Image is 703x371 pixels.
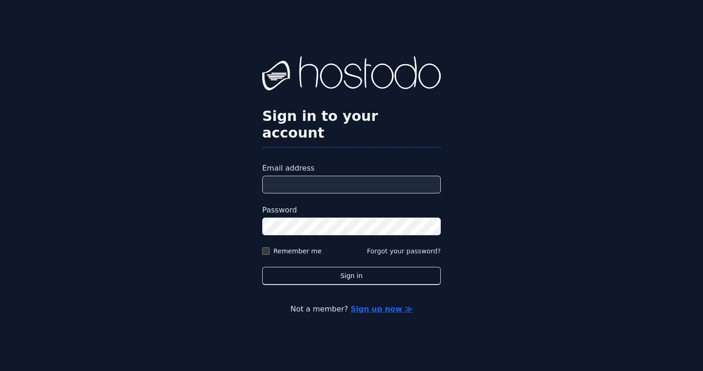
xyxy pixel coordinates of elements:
button: Forgot your password? [367,246,441,256]
label: Email address [262,163,441,174]
label: Password [262,205,441,216]
h2: Sign in to your account [262,108,441,141]
label: Remember me [273,246,322,256]
img: Hostodo [262,56,441,93]
p: Not a member? [45,304,658,315]
button: Sign in [262,267,441,285]
a: Sign up now ≫ [351,305,412,313]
